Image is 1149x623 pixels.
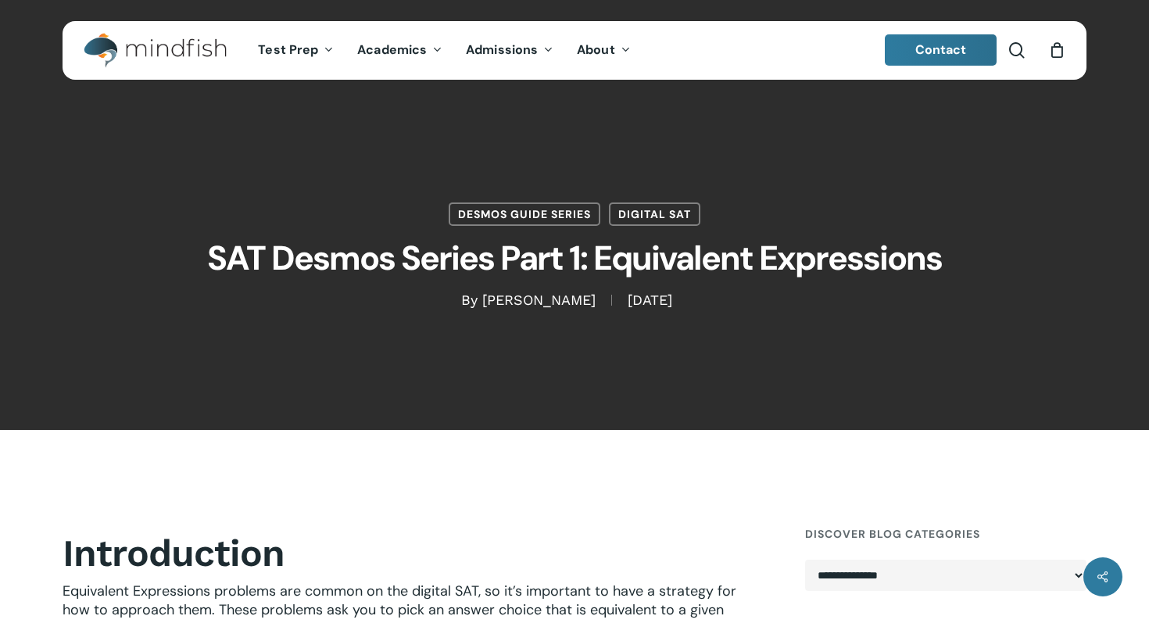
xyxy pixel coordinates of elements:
b: Introduction [63,531,285,575]
span: [DATE] [611,295,688,306]
span: About [577,41,615,58]
nav: Main Menu [246,21,642,80]
a: Test Prep [246,44,345,57]
a: Digital SAT [609,202,700,226]
header: Main Menu [63,21,1086,80]
span: Academics [357,41,427,58]
span: Admissions [466,41,538,58]
a: Cart [1048,41,1065,59]
a: Desmos Guide Series [449,202,600,226]
a: [PERSON_NAME] [482,292,596,308]
a: Academics [345,44,454,57]
a: About [565,44,643,57]
span: By [461,295,478,306]
h4: Discover Blog Categories [805,520,1086,548]
a: Admissions [454,44,565,57]
h1: SAT Desmos Series Part 1: Equivalent Expressions [184,226,965,291]
span: Contact [915,41,967,58]
a: Contact [885,34,997,66]
span: Test Prep [258,41,318,58]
